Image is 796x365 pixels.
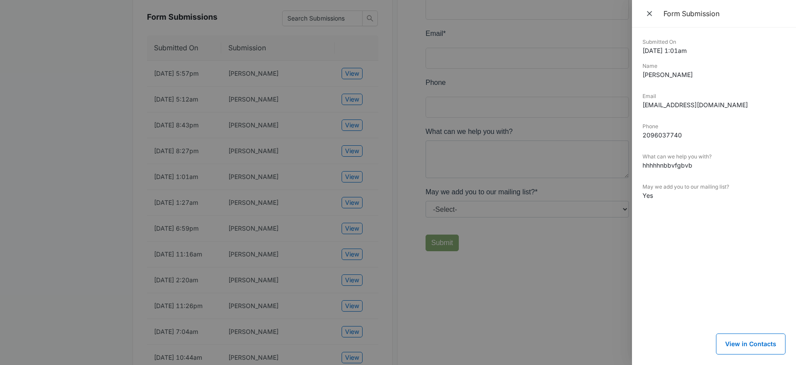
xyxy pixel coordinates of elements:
button: View in Contacts [716,333,786,354]
span: Close [645,7,656,20]
dt: What can we help you with? [642,153,786,161]
dd: [PERSON_NAME] [642,70,786,79]
dd: [EMAIL_ADDRESS][DOMAIN_NAME] [642,100,786,109]
dd: 2096037740 [642,130,786,140]
dt: May we add you to our mailing list? [642,183,786,191]
dd: Yes [642,191,786,200]
button: Close [642,7,658,20]
div: Form Submission [663,9,786,18]
dt: Name [642,62,786,70]
dt: Email [642,92,786,100]
dt: Submitted On [642,38,786,46]
dd: [DATE] 1:01am [642,46,786,55]
span: Submit [6,260,28,267]
dd: hhhhhnbbvfgbvb [642,161,786,170]
dt: Phone [642,123,786,130]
